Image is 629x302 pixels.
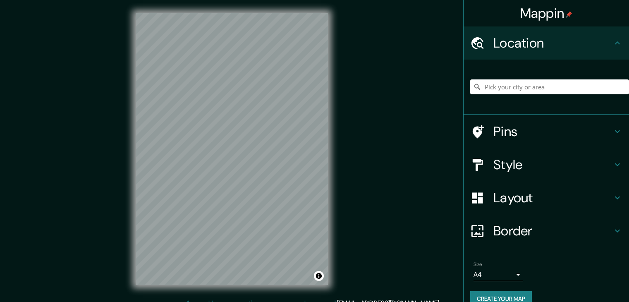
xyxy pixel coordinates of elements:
canvas: Map [136,13,328,285]
h4: Style [493,156,612,173]
input: Pick your city or area [470,79,629,94]
div: Style [464,148,629,181]
h4: Layout [493,189,612,206]
div: Border [464,214,629,247]
h4: Location [493,35,612,51]
h4: Border [493,223,612,239]
button: Toggle attribution [314,271,324,281]
label: Size [474,261,482,268]
h4: Pins [493,123,612,140]
div: Location [464,26,629,60]
h4: Mappin [520,5,573,22]
img: pin-icon.png [566,11,572,18]
div: A4 [474,268,523,281]
div: Layout [464,181,629,214]
div: Pins [464,115,629,148]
